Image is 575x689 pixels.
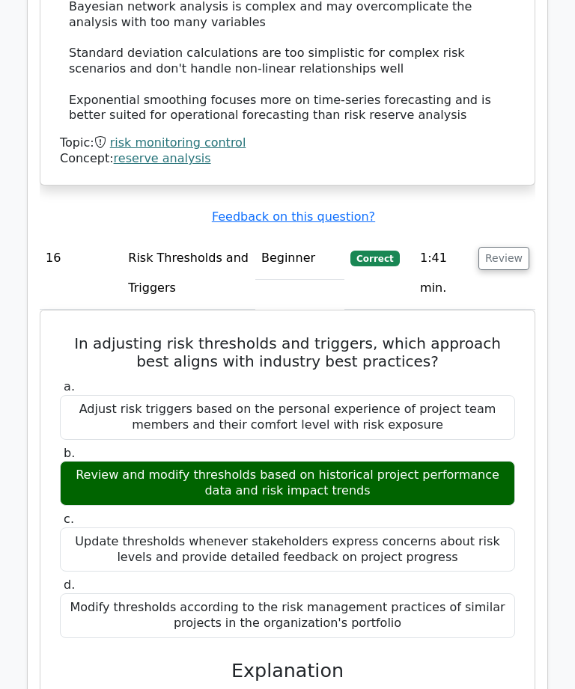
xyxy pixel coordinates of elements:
div: Topic: [60,135,515,151]
span: c. [64,512,74,526]
div: Modify thresholds according to the risk management practices of similar projects in the organizat... [60,593,515,638]
a: risk monitoring control [110,135,246,150]
span: Correct [350,251,399,266]
td: Beginner [255,237,344,280]
h3: Explanation [69,659,506,682]
button: Review [478,247,529,270]
a: Feedback on this question? [212,209,375,224]
span: b. [64,446,75,460]
a: reserve analysis [114,151,211,165]
td: 16 [40,237,122,310]
div: Review and modify thresholds based on historical project performance data and risk impact trends [60,461,515,506]
h5: In adjusting risk thresholds and triggers, which approach best aligns with industry best practices? [58,334,517,370]
span: d. [64,578,75,592]
div: Adjust risk triggers based on the personal experience of project team members and their comfort l... [60,395,515,440]
div: Update thresholds whenever stakeholders express concerns about risk levels and provide detailed f... [60,527,515,572]
span: a. [64,379,75,394]
td: 1:41 min. [414,237,472,310]
div: Concept: [60,151,515,167]
td: Risk Thresholds and Triggers [122,237,255,310]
